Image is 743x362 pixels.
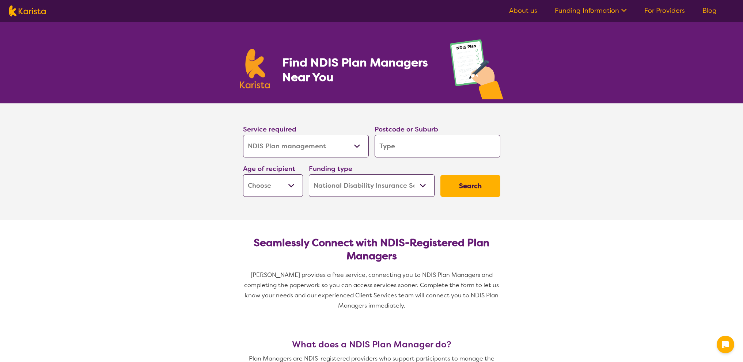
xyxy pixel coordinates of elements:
[309,164,352,173] label: Funding type
[9,5,46,16] img: Karista logo
[644,6,685,15] a: For Providers
[509,6,537,15] a: About us
[243,125,296,134] label: Service required
[702,6,717,15] a: Blog
[555,6,627,15] a: Funding Information
[243,164,295,173] label: Age of recipient
[375,135,500,157] input: Type
[282,55,435,84] h1: Find NDIS Plan Managers Near You
[440,175,500,197] button: Search
[249,236,494,263] h2: Seamlessly Connect with NDIS-Registered Plan Managers
[244,271,500,309] span: [PERSON_NAME] provides a free service, connecting you to NDIS Plan Managers and completing the pa...
[240,339,503,350] h3: What does a NDIS Plan Manager do?
[375,125,438,134] label: Postcode or Suburb
[450,39,503,103] img: plan-management
[240,49,270,88] img: Karista logo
